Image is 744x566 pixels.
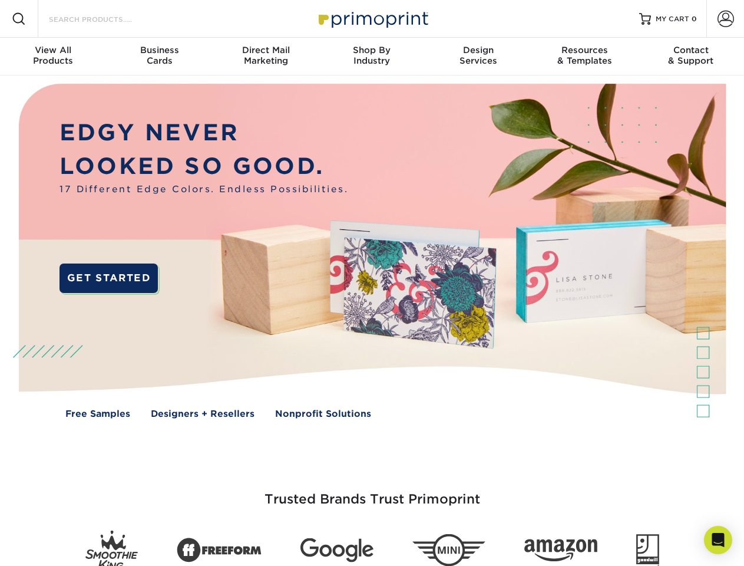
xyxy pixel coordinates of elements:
p: EDGY NEVER [59,116,348,150]
img: Amazon [524,539,597,562]
a: Resources& Templates [531,38,637,75]
span: Design [425,45,531,55]
a: Direct MailMarketing [213,38,319,75]
div: & Support [638,45,744,66]
span: Business [106,45,212,55]
h3: Trusted Brands Trust Primoprint [28,463,717,521]
a: Contact& Support [638,38,744,75]
div: & Templates [531,45,637,66]
a: Free Samples [65,407,130,421]
span: Direct Mail [213,45,319,55]
input: SEARCH PRODUCTS..... [48,12,163,26]
img: Goodwill [636,534,659,566]
div: Services [425,45,531,66]
iframe: Google Customer Reviews [3,530,100,562]
img: Primoprint [313,6,431,31]
span: 17 Different Edge Colors. Endless Possibilities. [59,183,348,196]
div: Marketing [213,45,319,66]
span: Shop By [319,45,425,55]
span: 0 [692,15,697,23]
a: Designers + Resellers [151,407,254,421]
div: Open Intercom Messenger [704,526,732,554]
span: Contact [638,45,744,55]
a: Shop ByIndustry [319,38,425,75]
a: DesignServices [425,38,531,75]
img: Google [300,538,373,562]
a: BusinessCards [106,38,212,75]
a: Nonprofit Solutions [275,407,371,421]
div: Industry [319,45,425,66]
p: LOOKED SO GOOD. [59,150,348,183]
a: GET STARTED [59,264,158,293]
span: Resources [531,45,637,55]
span: MY CART [656,14,689,24]
div: Cards [106,45,212,66]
